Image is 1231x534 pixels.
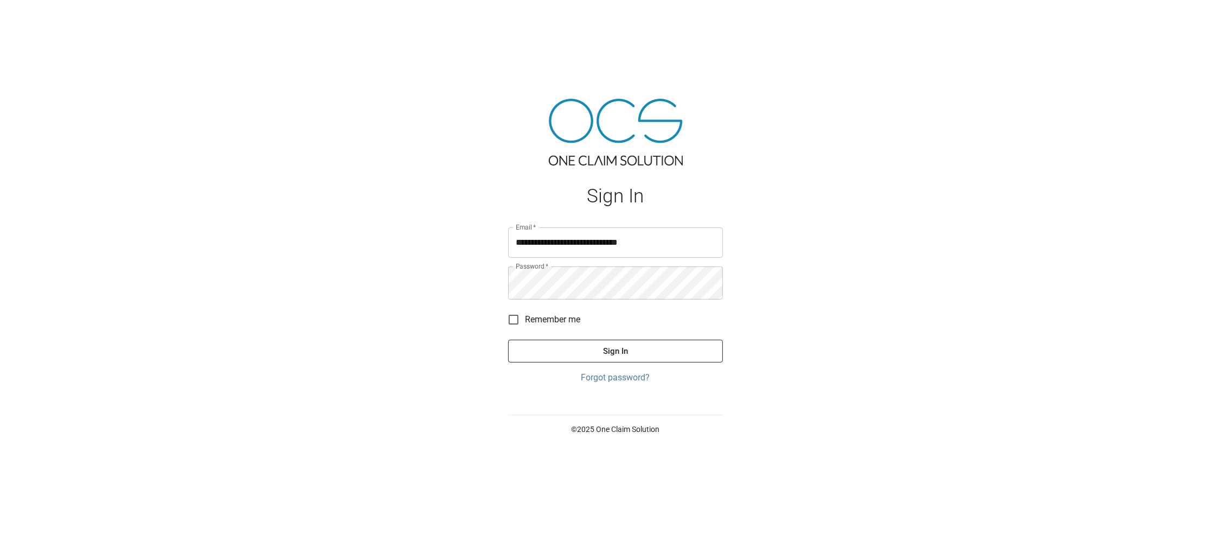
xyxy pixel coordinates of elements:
p: © 2025 One Claim Solution [508,424,723,435]
img: ocs-logo-white-transparent.png [13,7,56,28]
h1: Sign In [508,185,723,207]
label: Password [516,262,548,271]
label: Email [516,223,536,232]
a: Forgot password? [508,371,723,384]
button: Sign In [508,340,723,363]
span: Remember me [525,313,580,326]
img: ocs-logo-tra.png [549,99,683,166]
